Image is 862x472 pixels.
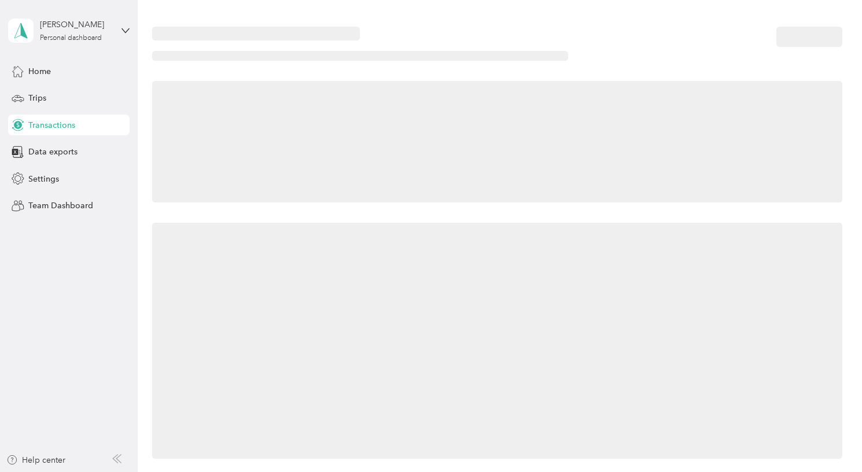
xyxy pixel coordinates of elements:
[797,407,862,472] iframe: Everlance-gr Chat Button Frame
[28,146,78,158] span: Data exports
[6,454,65,466] button: Help center
[28,119,75,131] span: Transactions
[28,65,51,78] span: Home
[28,92,46,104] span: Trips
[28,173,59,185] span: Settings
[28,200,93,212] span: Team Dashboard
[40,35,102,42] div: Personal dashboard
[40,19,112,31] div: [PERSON_NAME]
